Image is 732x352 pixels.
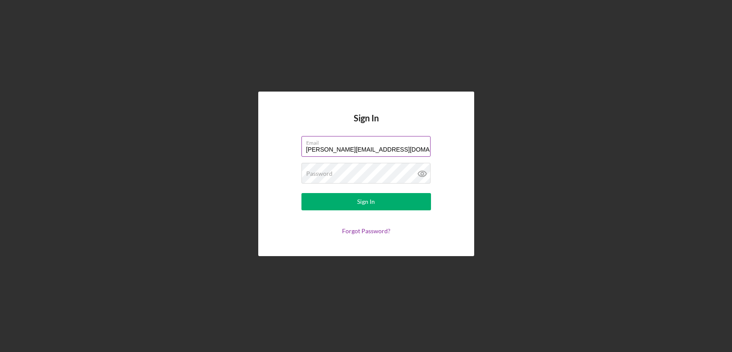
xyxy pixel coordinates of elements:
label: Password [306,170,333,177]
label: Email [306,136,431,146]
h4: Sign In [354,113,379,136]
a: Forgot Password? [342,227,390,235]
button: Sign In [301,193,431,210]
div: Sign In [357,193,375,210]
